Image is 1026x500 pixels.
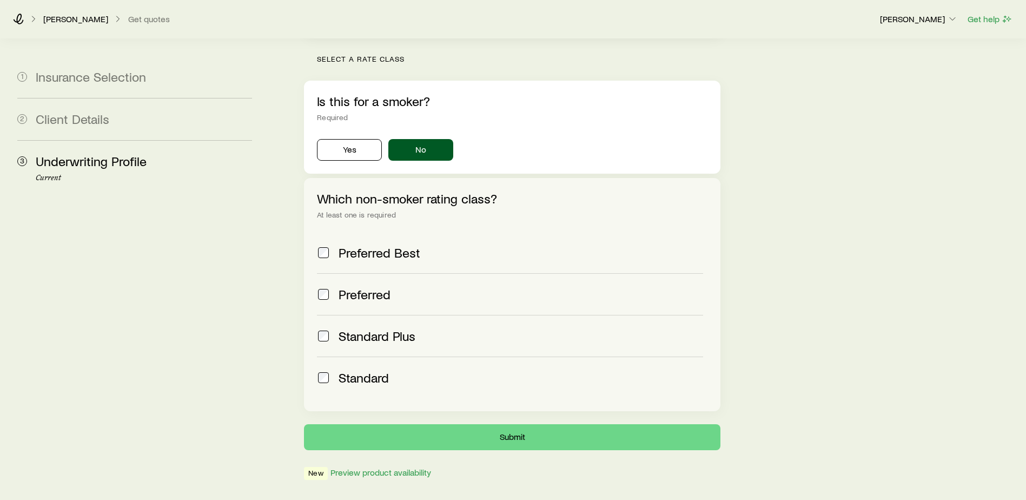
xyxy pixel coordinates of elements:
span: New [308,469,323,480]
span: Standard [339,370,389,385]
button: No [388,139,453,161]
input: Preferred [318,289,329,300]
button: Submit [304,424,720,450]
input: Standard [318,372,329,383]
div: Required [317,113,707,122]
input: Standard Plus [318,331,329,341]
span: Insurance Selection [36,69,146,84]
p: [PERSON_NAME] [880,14,958,24]
span: Standard Plus [339,328,415,344]
input: Preferred Best [318,247,329,258]
p: Is this for a smoker? [317,94,707,109]
p: Select a rate class [317,55,720,63]
button: Preview product availability [330,468,432,478]
button: Get help [967,13,1013,25]
span: 2 [17,114,27,124]
span: Client Details [36,111,109,127]
span: 3 [17,156,27,166]
span: Underwriting Profile [36,153,147,169]
span: 1 [17,72,27,82]
span: Preferred Best [339,245,420,260]
p: Current [36,174,252,182]
button: Yes [317,139,382,161]
div: At least one is required [317,210,707,219]
span: Preferred [339,287,390,302]
p: Which non-smoker rating class? [317,191,707,206]
p: [PERSON_NAME] [43,14,108,24]
button: Get quotes [128,14,170,24]
button: [PERSON_NAME] [879,13,958,26]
